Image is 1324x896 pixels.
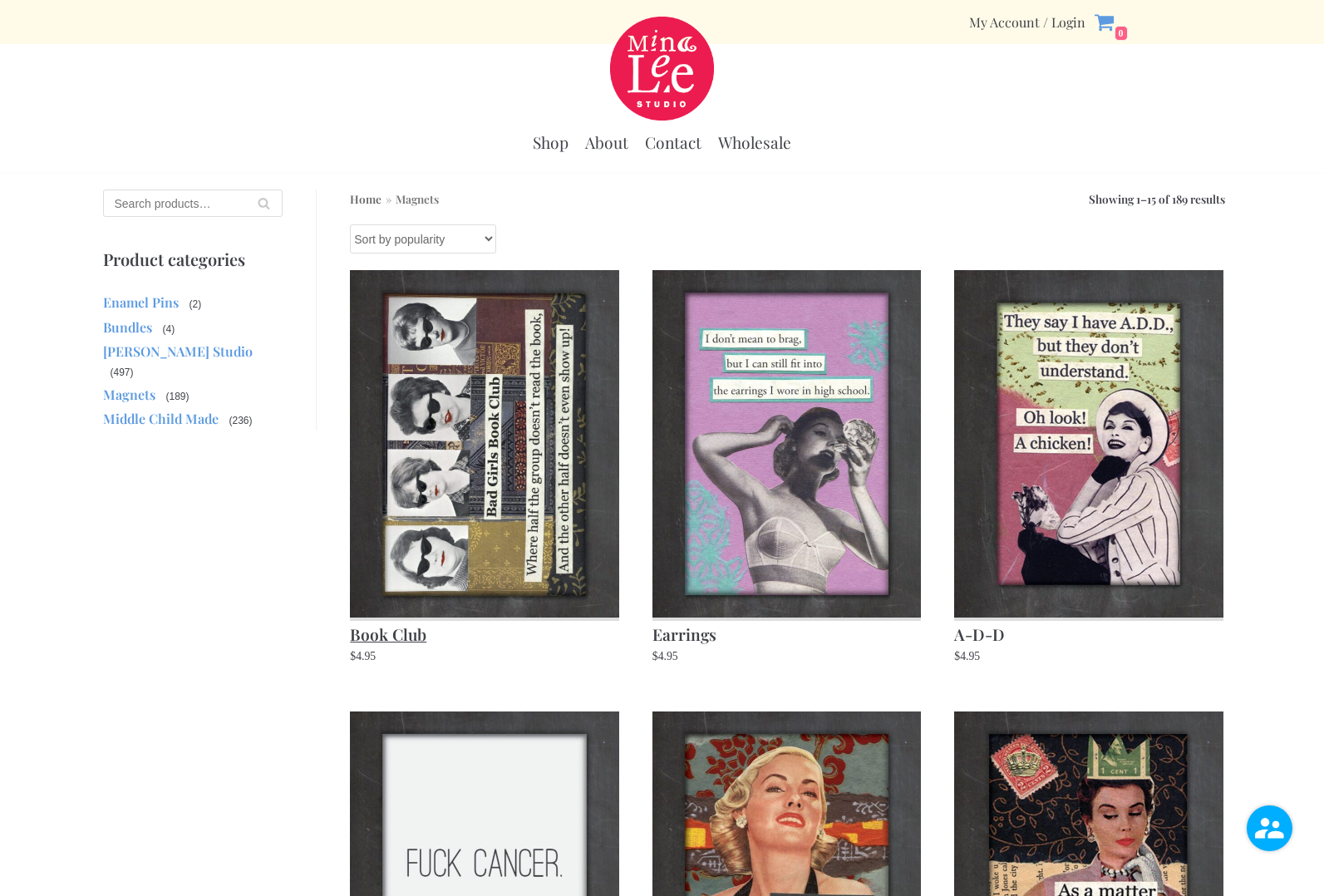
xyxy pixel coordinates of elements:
div: Primary Menu [533,124,791,161]
a: Wholesale [718,132,791,153]
a: Shop [533,132,568,153]
h2: Book Club [350,618,619,647]
span: » [381,191,396,206]
a: Book Club $4.95 [350,270,619,666]
span: (2) [187,297,203,312]
button: Search [245,190,283,217]
a: About [585,132,628,153]
select: Shop order [350,224,496,254]
bdi: 4.95 [954,650,980,662]
a: Earrings $4.95 [652,270,922,666]
img: A-D-D [954,270,1223,617]
span: (4) [160,322,176,337]
span: $ [954,650,960,662]
img: Earrings [652,270,922,617]
img: user.png [1247,805,1292,851]
a: Enamel Pins [103,293,179,311]
p: Product categories [103,250,283,268]
h2: Earrings [652,618,922,647]
span: (497) [108,365,135,380]
span: 0 [1115,26,1128,41]
span: $ [350,650,356,662]
a: Bundles [103,318,152,336]
div: Secondary Menu [969,13,1085,31]
bdi: 4.95 [652,650,678,662]
a: Mina Lee Studio [610,17,714,121]
span: $ [652,650,658,662]
span: (236) [227,413,253,428]
a: Magnets [103,386,155,403]
h2: A-D-D [954,618,1223,647]
span: (189) [164,389,190,404]
p: Showing 1–15 of 189 results [1089,190,1225,208]
img: Book Club [350,270,619,617]
a: Middle Child Made [103,410,219,427]
a: 0 [1094,12,1128,32]
nav: Breadcrumb [350,190,439,208]
a: My Account / Login [969,13,1085,31]
a: Home [350,191,381,206]
input: Search products… [103,190,283,217]
a: A-D-D $4.95 [954,270,1223,666]
bdi: 4.95 [350,650,376,662]
a: Contact [645,132,701,153]
a: [PERSON_NAME] Studio [103,342,253,360]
